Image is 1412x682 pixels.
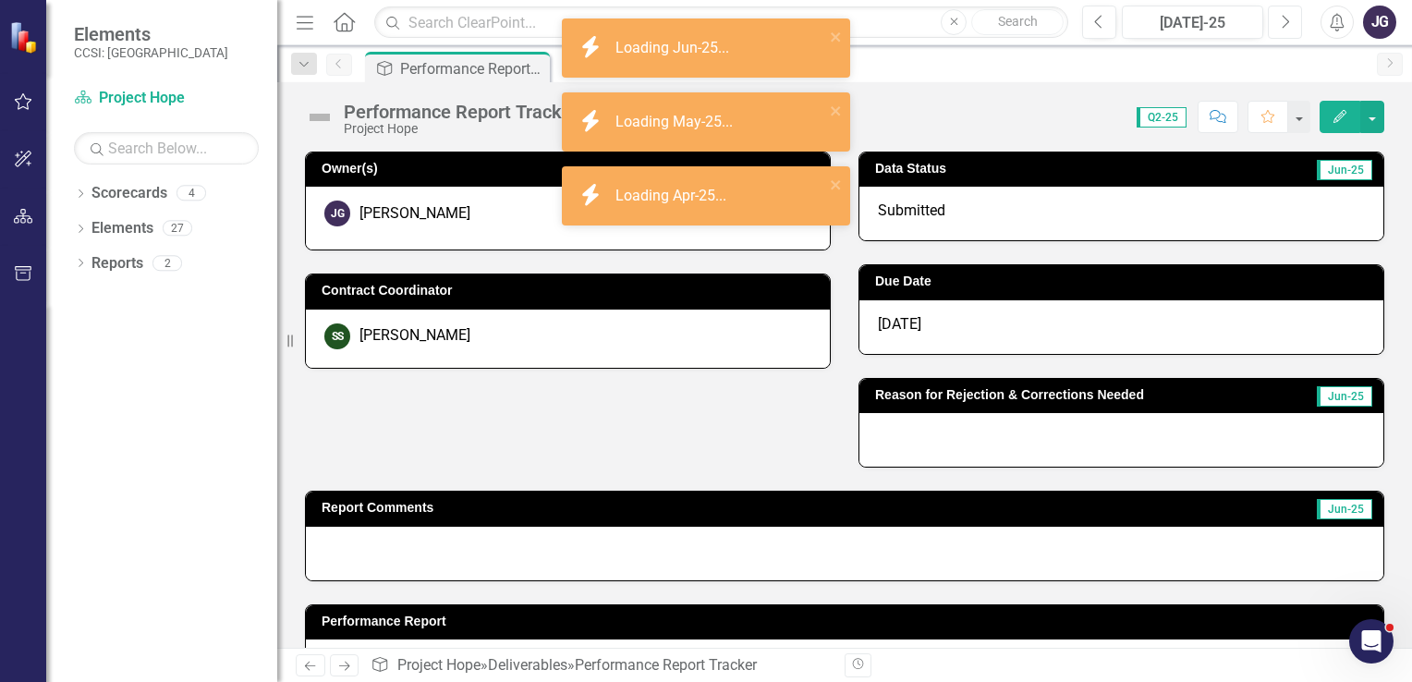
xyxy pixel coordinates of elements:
iframe: Intercom live chat [1349,619,1394,664]
div: 4 [176,186,206,201]
button: close [830,174,843,195]
button: [DATE]-25 [1122,6,1263,39]
div: [PERSON_NAME] [359,325,470,347]
div: Loading May-25... [615,112,737,133]
h3: Owner(s) [322,162,821,176]
h3: Contract Coordinator [322,284,821,298]
button: close [830,26,843,47]
input: Search Below... [74,132,259,164]
h3: Data Status [875,162,1151,176]
div: [PERSON_NAME] [359,203,470,225]
small: CCSI: [GEOGRAPHIC_DATA] [74,45,228,60]
div: Loading Jun-25... [615,38,734,59]
img: ClearPoint Strategy [8,20,43,55]
div: » » [371,655,831,676]
a: Project Hope [397,656,481,674]
div: 27 [163,221,192,237]
h3: Report Comments [322,501,1018,515]
h3: Performance Report [322,615,1374,628]
div: SS [324,323,350,349]
h3: Reason for Rejection & Corrections Needed [875,388,1286,402]
a: Project Hope [74,88,259,109]
h3: Due Date [875,274,1374,288]
div: Performance Report Tracker [344,102,578,122]
button: JG [1363,6,1396,39]
div: Performance Report Tracker [400,57,545,80]
span: Elements [74,23,228,45]
button: close [830,100,843,121]
span: Jun-25 [1317,386,1372,407]
a: Elements [91,218,153,239]
div: 2 [152,255,182,271]
a: Deliverables [488,656,567,674]
a: Scorecards [91,183,167,204]
div: Loading Apr-25... [615,186,731,207]
span: Search [998,14,1038,29]
span: Jun-25 [1317,499,1372,519]
a: Reports [91,253,143,274]
span: Jun-25 [1317,160,1372,180]
input: Search ClearPoint... [374,6,1068,39]
div: Project Hope [344,122,578,136]
div: JG [324,201,350,226]
span: Submitted [878,201,945,219]
span: [DATE] [878,315,921,333]
span: Q2-25 [1137,107,1187,128]
img: Not Defined [305,103,335,132]
div: [DATE]-25 [1128,12,1257,34]
button: Search [971,9,1064,35]
div: Performance Report Tracker [575,656,757,674]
